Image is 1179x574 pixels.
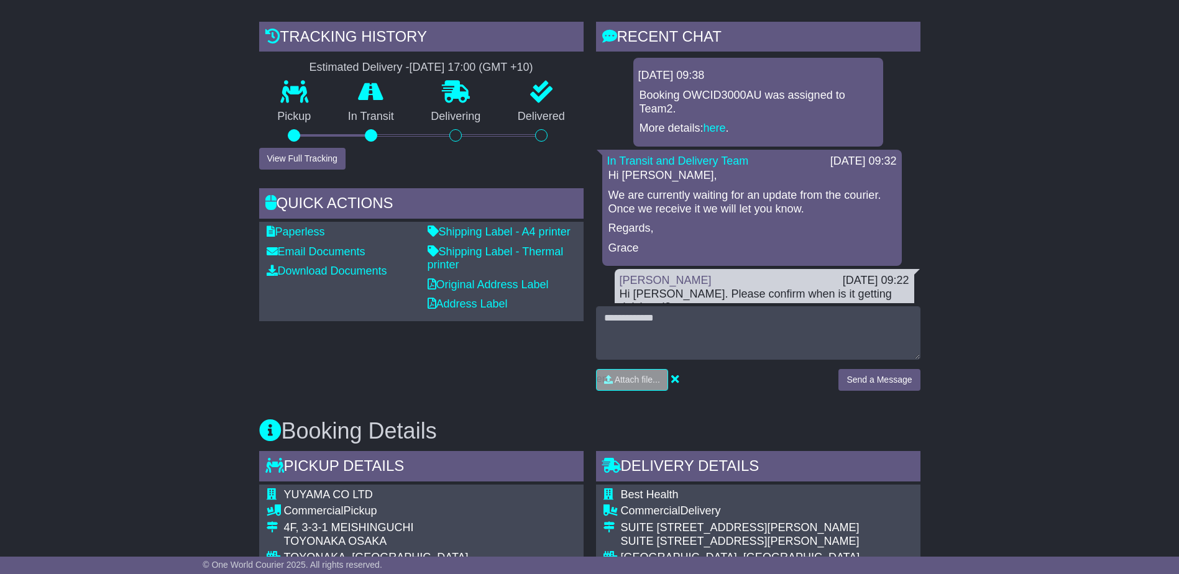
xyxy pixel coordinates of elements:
p: Regards, [608,222,896,235]
div: [DATE] 17:00 (GMT +10) [410,61,533,75]
a: Shipping Label - Thermal printer [428,245,564,271]
div: Quick Actions [259,188,584,222]
div: Estimated Delivery - [259,61,584,75]
div: Pickup [284,504,474,518]
p: Hi [PERSON_NAME], [608,169,896,183]
p: Pickup [259,110,330,124]
a: Shipping Label - A4 printer [428,225,571,238]
div: RECENT CHAT [596,22,920,55]
a: Download Documents [267,265,387,277]
button: View Full Tracking [259,148,346,170]
div: TOYONAKA OSAKA [284,535,474,549]
div: Pickup Details [259,451,584,485]
span: Commercial [621,504,681,517]
span: Best Health [621,488,679,501]
span: Commercial [284,504,344,517]
p: More details: . [640,122,877,135]
p: Grace [608,242,896,255]
div: [DATE] 09:32 [830,155,897,168]
a: Email Documents [267,245,365,258]
p: We are currently waiting for an update from the courier. Once we receive it we will let you know. [608,189,896,216]
span: © One World Courier 2025. All rights reserved. [203,560,382,570]
a: Original Address Label [428,278,549,291]
div: SUITE [STREET_ADDRESS][PERSON_NAME] [621,521,902,535]
a: Address Label [428,298,508,310]
h3: Booking Details [259,419,920,444]
p: Delivering [413,110,500,124]
a: Paperless [267,225,325,238]
div: SUITE [STREET_ADDRESS][PERSON_NAME] [621,535,902,549]
p: In Transit [329,110,413,124]
a: here [704,122,726,134]
div: [DATE] 09:38 [638,69,878,83]
div: Delivery [621,504,902,518]
div: 4F, 3-3-1 MEISHINGUCHI [284,521,474,535]
span: YUYAMA CO LTD [284,488,373,501]
div: TOYONAKA, [GEOGRAPHIC_DATA] [284,551,474,565]
a: In Transit and Delivery Team [607,155,749,167]
button: Send a Message [838,369,920,391]
div: [GEOGRAPHIC_DATA], [GEOGRAPHIC_DATA] [621,551,902,565]
div: Tracking history [259,22,584,55]
a: [PERSON_NAME] [620,274,712,286]
p: Delivered [499,110,584,124]
div: Hi [PERSON_NAME]. Please confirm when is it getting delviered? [620,288,909,314]
div: Delivery Details [596,451,920,485]
p: Booking OWCID3000AU was assigned to Team2. [640,89,877,116]
div: [DATE] 09:22 [843,274,909,288]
